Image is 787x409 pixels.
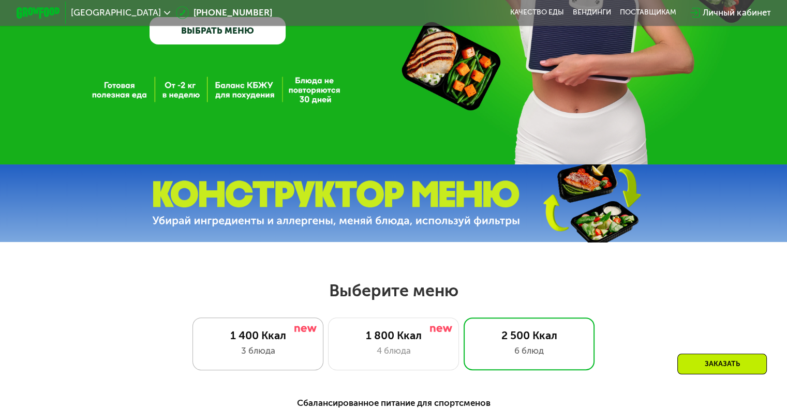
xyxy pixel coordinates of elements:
[475,344,583,357] div: 6 блюд
[510,8,564,17] a: Качество еды
[339,344,448,357] div: 4 блюда
[620,8,676,17] div: поставщикам
[204,344,312,357] div: 3 блюда
[475,329,583,342] div: 2 500 Ккал
[204,329,312,342] div: 1 400 Ккал
[35,280,752,301] h2: Выберите меню
[150,17,286,44] a: ВЫБРАТЬ МЕНЮ
[677,354,767,374] div: Заказать
[573,8,611,17] a: Вендинги
[176,6,272,19] a: [PHONE_NUMBER]
[339,329,448,342] div: 1 800 Ккал
[703,6,770,19] div: Личный кабинет
[71,8,161,17] span: [GEOGRAPHIC_DATA]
